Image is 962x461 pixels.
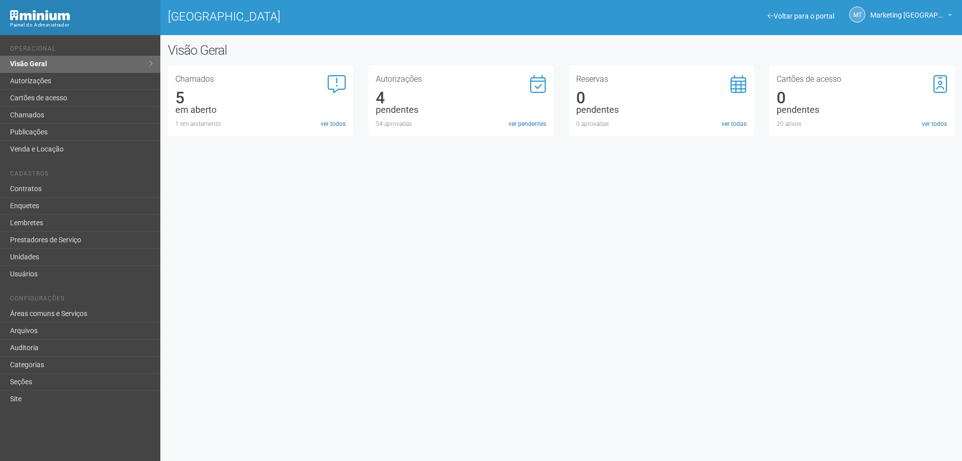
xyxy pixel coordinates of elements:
h1: [GEOGRAPHIC_DATA] [168,10,554,23]
div: Painel do Administrador [10,21,153,30]
h3: Cartões de acesso [777,75,947,83]
li: Cadastros [10,170,153,181]
div: 20 ativos [777,119,947,128]
a: ver todos [321,119,346,128]
a: ver pendentes [509,119,546,128]
a: ver todos [922,119,947,128]
a: Marketing [GEOGRAPHIC_DATA] [870,13,952,21]
div: em aberto [175,105,346,114]
div: 4 [376,93,546,102]
div: 0 [777,93,947,102]
div: pendentes [576,105,747,114]
div: 54 aprovadas [376,119,546,128]
div: 0 [576,93,747,102]
li: Configurações [10,295,153,305]
div: 0 aprovadas [576,119,747,128]
h3: Chamados [175,75,346,83]
div: pendentes [376,105,546,114]
div: 1 em andamento [175,119,346,128]
a: MT [849,7,865,23]
h3: Autorizações [376,75,546,83]
span: Marketing Taquara Plaza [870,2,945,19]
img: Minium [10,10,70,21]
li: Operacional [10,45,153,56]
h2: Visão Geral [168,43,487,58]
div: pendentes [777,105,947,114]
a: ver todas [722,119,747,128]
h3: Reservas [576,75,747,83]
a: Voltar para o portal [768,12,834,20]
div: 5 [175,93,346,102]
